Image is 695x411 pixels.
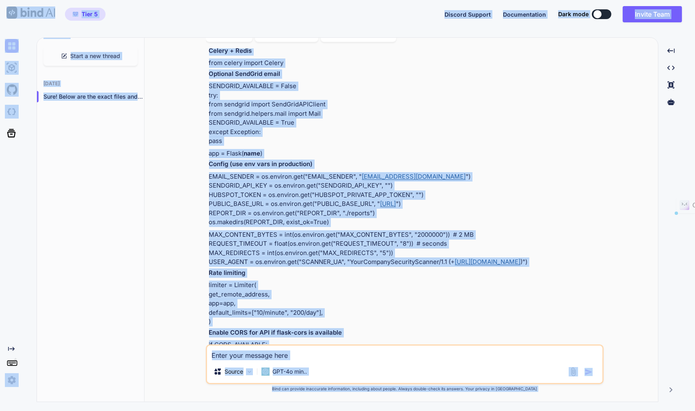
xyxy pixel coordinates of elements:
p: EMAIL_SENDER = os.environ.get("EMAIL_SENDER", " ") SENDGRID_API_KEY = os.environ.get("SENDGRID_AP... [209,172,602,227]
img: ai-studio [5,61,19,75]
h1: Celery + Redis [209,46,602,56]
img: GPT-4o mini [261,368,270,376]
p: Source [225,368,244,376]
h1: Optional SendGrid email [209,69,602,79]
p: limiter = Limiter( get_remote_address, app=app, default_limits=["10/minute", "200/day"], ) [209,281,602,327]
button: Documentation [503,10,546,19]
h2: [DATE] [37,80,144,87]
p: MAX_CONTENT_BYTES = int(os.environ.get("MAX_CONTENT_BYTES", "2000000")) # 2 MB REQUEST_TIMEOUT = ... [209,230,602,267]
img: settings [5,373,19,387]
img: darkCloudIdeIcon [5,105,19,119]
img: attachment [569,367,578,376]
h1: Rate limiting [209,268,602,278]
img: Pick Models [246,368,253,375]
span: Discord Support [445,11,491,18]
p: from celery import Celery [209,58,602,68]
strong: name [244,149,261,157]
img: icon [585,368,593,376]
p: SENDGRID_AVAILABLE = False try: from sendgrid import SendGridAPIClient from sendgrid.helpers.mail... [209,82,602,146]
p: app = Flask( ) [209,149,602,158]
img: chat [5,39,19,53]
span: Dark mode [558,10,589,18]
p: if CORS_AVAILABLE: CORS(app, resources={r"/api/ "}}) [209,340,602,359]
span: Documentation [503,11,546,18]
img: Bind AI [6,6,55,19]
h1: Config (use env vars in production) [209,160,602,169]
span: Start a new thread [71,52,121,60]
p: Bind can provide inaccurate information, including about people. Always double-check its answers.... [206,386,604,392]
p: GPT-4o min.. [273,368,307,376]
h1: Enable CORS for API if flask-cors is available [209,328,602,337]
a: [URL] [380,200,396,208]
img: premium [73,12,78,17]
a: [EMAIL_ADDRESS][DOMAIN_NAME] [362,173,466,180]
a: [URL][DOMAIN_NAME] [455,258,521,266]
button: Discord Support [445,10,491,19]
p: Sure! Below are the exact files and thei... [43,93,144,101]
button: premiumTier 5 [65,8,106,21]
button: Invite Team [623,6,682,22]
span: Tier 5 [82,10,98,18]
img: githubLight [5,83,19,97]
